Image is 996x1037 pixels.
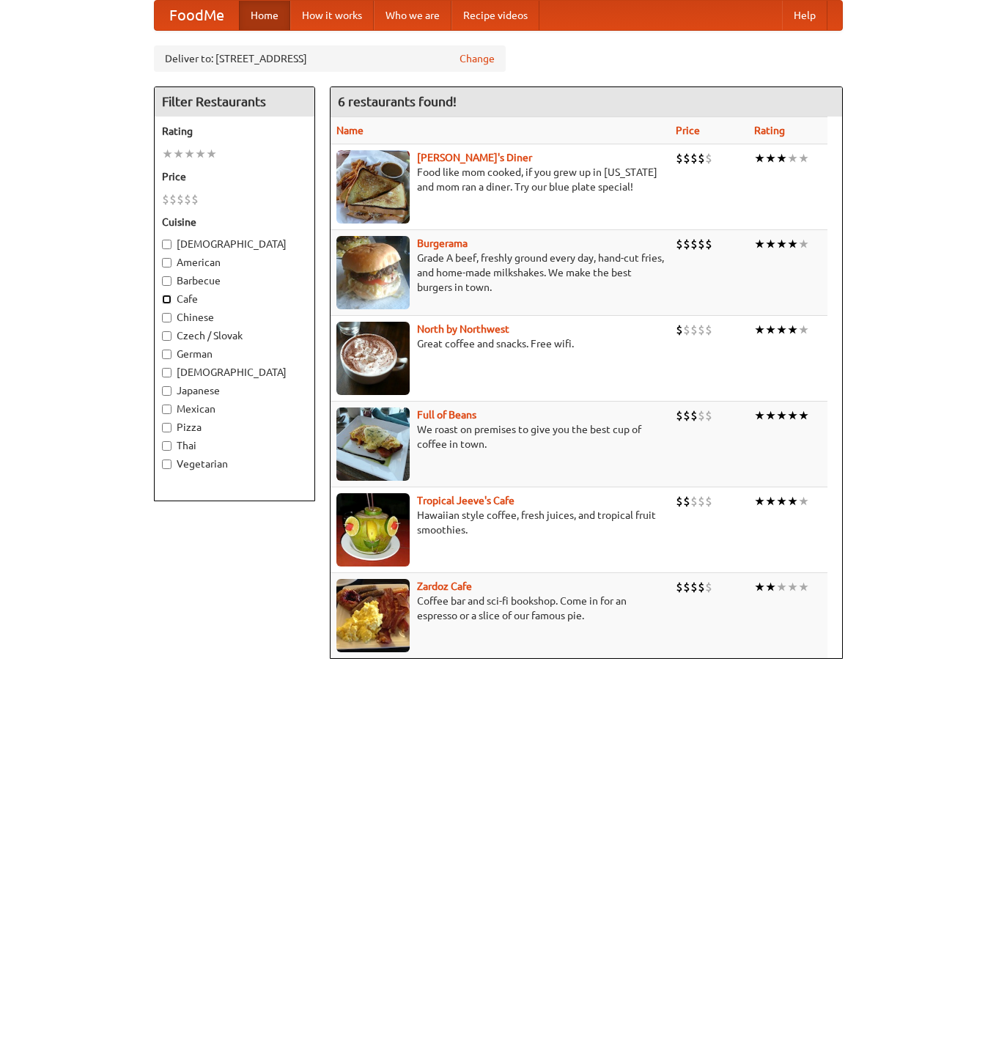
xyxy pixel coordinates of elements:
[162,313,171,322] input: Chinese
[162,420,307,435] label: Pizza
[162,146,173,162] li: ★
[787,579,798,595] li: ★
[336,594,664,623] p: Coffee bar and sci-fi bookshop. Come in for an espresso or a slice of our famous pie.
[460,51,495,66] a: Change
[765,236,776,252] li: ★
[336,422,664,451] p: We roast on premises to give you the best cup of coffee in town.
[705,407,712,424] li: $
[776,322,787,338] li: ★
[705,150,712,166] li: $
[683,150,690,166] li: $
[705,493,712,509] li: $
[754,125,785,136] a: Rating
[173,146,184,162] li: ★
[162,331,171,341] input: Czech / Slovak
[776,236,787,252] li: ★
[417,409,476,421] a: Full of Beans
[162,350,171,359] input: German
[798,493,809,509] li: ★
[162,215,307,229] h5: Cuisine
[798,579,809,595] li: ★
[690,407,698,424] li: $
[162,441,171,451] input: Thai
[417,152,532,163] a: [PERSON_NAME]'s Diner
[765,407,776,424] li: ★
[798,150,809,166] li: ★
[765,493,776,509] li: ★
[417,495,514,506] a: Tropical Jeeve's Cafe
[162,457,307,471] label: Vegetarian
[162,402,307,416] label: Mexican
[683,407,690,424] li: $
[798,407,809,424] li: ★
[787,150,798,166] li: ★
[417,580,472,592] a: Zardoz Cafe
[162,124,307,139] h5: Rating
[776,493,787,509] li: ★
[417,323,509,335] b: North by Northwest
[162,295,171,304] input: Cafe
[191,191,199,207] li: $
[690,236,698,252] li: $
[676,407,683,424] li: $
[162,255,307,270] label: American
[705,236,712,252] li: $
[162,383,307,398] label: Japanese
[195,146,206,162] li: ★
[698,493,705,509] li: $
[162,273,307,288] label: Barbecue
[155,87,314,117] h4: Filter Restaurants
[765,322,776,338] li: ★
[798,236,809,252] li: ★
[336,579,410,652] img: zardoz.jpg
[162,405,171,414] input: Mexican
[290,1,374,30] a: How it works
[162,240,171,249] input: [DEMOGRAPHIC_DATA]
[162,368,171,377] input: [DEMOGRAPHIC_DATA]
[683,322,690,338] li: $
[676,125,700,136] a: Price
[336,236,410,309] img: burgerama.jpg
[162,365,307,380] label: [DEMOGRAPHIC_DATA]
[683,579,690,595] li: $
[698,579,705,595] li: $
[782,1,827,30] a: Help
[676,150,683,166] li: $
[451,1,539,30] a: Recipe videos
[754,322,765,338] li: ★
[676,322,683,338] li: $
[754,579,765,595] li: ★
[162,386,171,396] input: Japanese
[676,579,683,595] li: $
[754,150,765,166] li: ★
[690,322,698,338] li: $
[162,460,171,469] input: Vegetarian
[754,236,765,252] li: ★
[336,125,364,136] a: Name
[169,191,177,207] li: $
[336,165,664,194] p: Food like mom cooked, if you grew up in [US_STATE] and mom ran a diner. Try our blue plate special!
[698,322,705,338] li: $
[336,150,410,224] img: sallys.jpg
[417,237,468,249] a: Burgerama
[683,236,690,252] li: $
[155,1,239,30] a: FoodMe
[206,146,217,162] li: ★
[162,258,171,267] input: American
[705,579,712,595] li: $
[374,1,451,30] a: Who we are
[776,579,787,595] li: ★
[754,493,765,509] li: ★
[787,322,798,338] li: ★
[336,407,410,481] img: beans.jpg
[154,45,506,72] div: Deliver to: [STREET_ADDRESS]
[336,322,410,395] img: north.jpg
[690,150,698,166] li: $
[698,150,705,166] li: $
[184,191,191,207] li: $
